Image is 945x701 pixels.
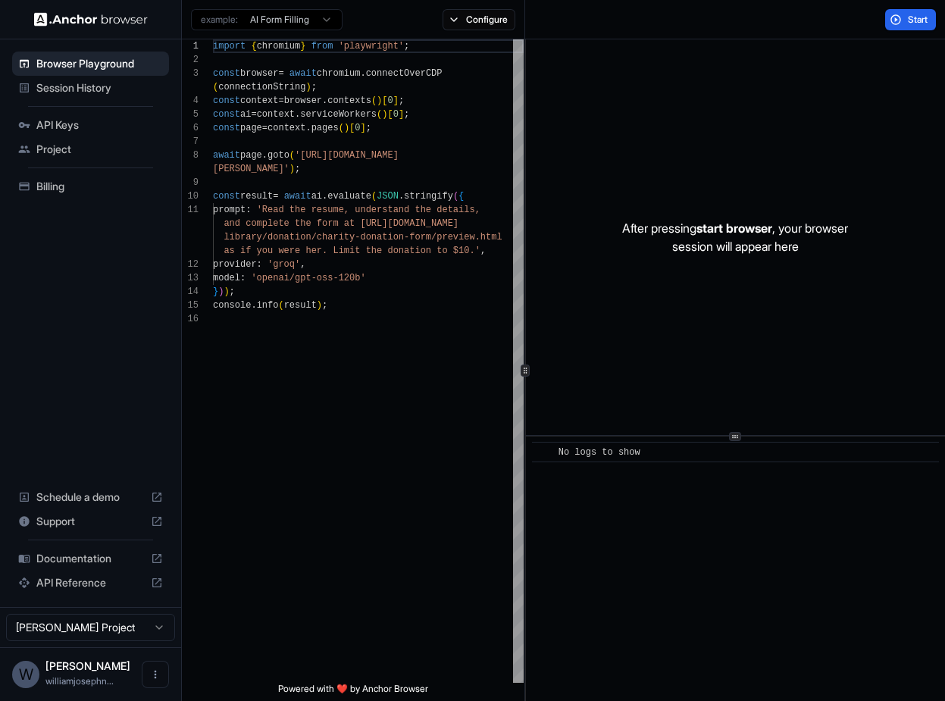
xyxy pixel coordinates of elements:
[257,205,480,215] span: 'Read the resume, understand the details,
[317,68,361,79] span: chromium
[182,189,199,203] div: 10
[240,95,278,106] span: context
[182,135,199,149] div: 7
[182,108,199,121] div: 5
[182,121,199,135] div: 6
[284,95,322,106] span: browser
[36,514,145,529] span: Support
[908,14,929,26] span: Start
[311,82,317,92] span: ;
[305,82,311,92] span: )
[182,149,199,162] div: 8
[12,174,169,199] div: Billing
[268,123,305,133] span: context
[300,41,305,52] span: }
[404,41,409,52] span: ;
[213,300,251,311] span: console
[393,95,399,106] span: ]
[12,485,169,509] div: Schedule a demo
[268,259,300,270] span: 'groq'
[251,109,256,120] span: =
[311,123,339,133] span: pages
[251,41,256,52] span: {
[339,41,404,52] span: 'playwright'
[240,123,262,133] span: page
[366,123,371,133] span: ;
[322,191,327,202] span: .
[289,150,295,161] span: (
[240,68,278,79] span: browser
[355,123,360,133] span: 0
[36,142,163,157] span: Project
[496,232,502,243] span: l
[240,109,251,120] span: ai
[240,191,273,202] span: result
[213,164,289,174] span: [PERSON_NAME]'
[36,490,145,505] span: Schedule a demo
[278,95,283,106] span: =
[399,191,404,202] span: .
[377,109,382,120] span: (
[251,300,256,311] span: .
[12,52,169,76] div: Browser Playground
[213,41,246,52] span: import
[240,273,246,283] span: :
[213,286,218,297] span: }
[295,164,300,174] span: ;
[213,150,240,161] span: await
[262,150,268,161] span: .
[453,191,458,202] span: (
[540,445,547,460] span: ​
[289,68,317,79] span: await
[36,551,145,566] span: Documentation
[218,286,224,297] span: )
[317,300,322,311] span: )
[12,76,169,100] div: Session History
[213,68,240,79] span: const
[257,109,295,120] span: context
[182,312,199,326] div: 16
[182,203,199,217] div: 11
[213,82,218,92] span: (
[36,80,163,95] span: Session History
[213,191,240,202] span: const
[311,191,322,202] span: ai
[240,150,262,161] span: page
[622,219,848,255] p: After pressing , your browser session will appear here
[224,246,480,256] span: as if you were her. Limit the donation to $10.'
[399,95,404,106] span: ;
[45,659,130,672] span: William Namen
[182,53,199,67] div: 2
[305,123,311,133] span: .
[399,109,404,120] span: ]
[224,232,496,243] span: library/donation/charity-donation-form/preview.htm
[12,661,39,688] div: W
[278,683,428,701] span: Powered with ❤️ by Anchor Browser
[224,286,229,297] span: )
[443,9,516,30] button: Configure
[213,259,257,270] span: provider
[36,179,163,194] span: Billing
[12,137,169,161] div: Project
[322,300,327,311] span: ;
[213,205,246,215] span: prompt
[213,273,240,283] span: model
[213,95,240,106] span: const
[371,191,377,202] span: (
[393,109,399,120] span: 0
[344,123,349,133] span: )
[251,273,365,283] span: 'openai/gpt-oss-120b'
[257,259,262,270] span: :
[360,68,365,79] span: .
[45,675,114,687] span: williamjosephnamen@gmail.com
[213,123,240,133] span: const
[182,271,199,285] div: 13
[300,109,377,120] span: serviceWorkers
[182,176,199,189] div: 9
[262,123,268,133] span: =
[300,259,305,270] span: ,
[218,82,305,92] span: connectionString
[387,95,393,106] span: 0
[182,94,199,108] div: 4
[257,300,279,311] span: info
